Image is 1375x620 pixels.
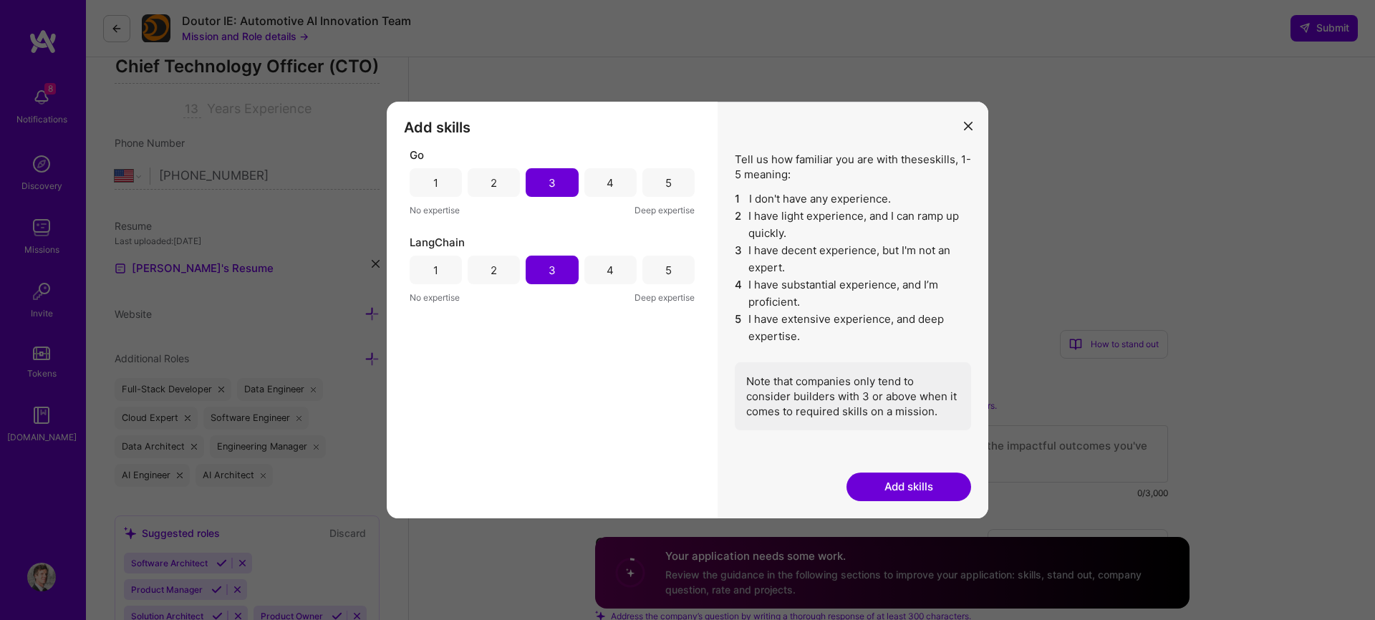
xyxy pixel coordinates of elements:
div: 5 [665,263,672,278]
span: Go [410,147,424,163]
div: Tell us how familiar you are with these skills , 1-5 meaning: [735,152,971,430]
div: 2 [491,263,497,278]
li: I have decent experience, but I'm not an expert. [735,242,971,276]
li: I have extensive experience, and deep expertise. [735,311,971,345]
span: 2 [735,208,743,242]
div: 4 [607,263,614,278]
span: No expertise [410,290,460,305]
div: 1 [433,263,438,278]
h3: Add skills [404,119,700,136]
span: No expertise [410,203,460,218]
span: 3 [735,242,743,276]
div: 4 [607,175,614,190]
li: I don't have any experience. [735,190,971,208]
div: 3 [549,263,556,278]
div: 1 [433,175,438,190]
div: 3 [549,175,556,190]
span: Deep expertise [635,203,695,218]
div: modal [387,102,988,518]
div: 5 [665,175,672,190]
span: LangChain [410,235,465,250]
li: I have substantial experience, and I’m proficient. [735,276,971,311]
i: icon Close [964,122,973,130]
span: 1 [735,190,743,208]
div: 2 [491,175,497,190]
span: 5 [735,311,743,345]
span: Deep expertise [635,290,695,305]
span: 4 [735,276,743,311]
div: Note that companies only tend to consider builders with 3 or above when it comes to required skil... [735,362,971,430]
li: I have light experience, and I can ramp up quickly. [735,208,971,242]
button: Add skills [846,473,971,501]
